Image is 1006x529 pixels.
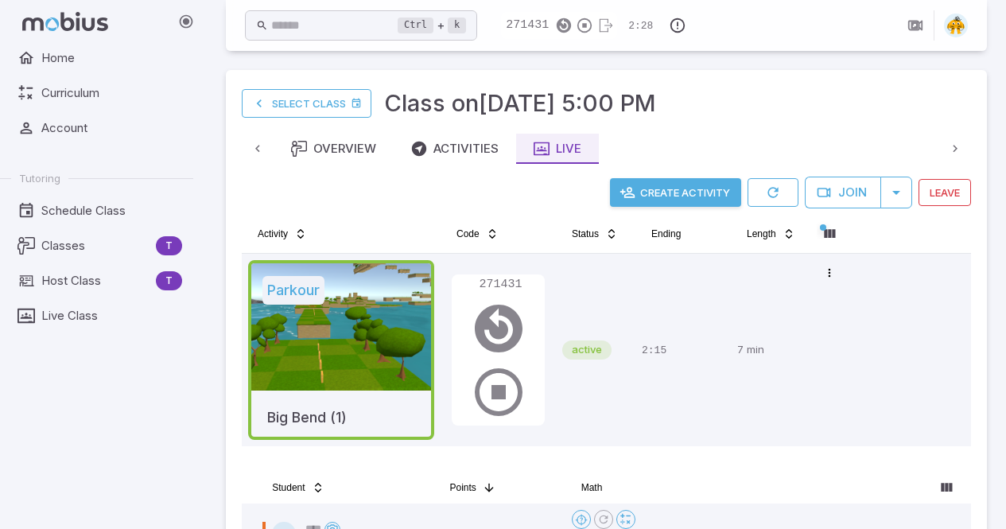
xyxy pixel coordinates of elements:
[262,276,324,305] h5: Parkour
[468,297,529,360] button: Resend Code
[41,202,182,220] span: Schedule Class
[398,16,466,35] div: +
[934,475,959,500] button: Column visibility
[41,272,150,290] span: Host Class
[41,237,150,255] span: Classes
[474,276,522,294] p: 271431
[248,221,317,247] button: Activity
[242,89,371,118] a: Select Class
[616,510,635,529] button: Choose Math Theme
[628,18,653,34] p: Time Remaining
[398,18,433,33] kbd: Ctrl
[817,221,842,247] button: Column visibility
[553,14,574,37] button: Resend Code
[440,475,504,500] button: Points
[447,221,508,247] button: Code
[581,481,603,494] span: Math
[449,481,476,494] span: Points
[572,228,599,240] span: Status
[737,221,805,247] button: Length
[448,18,466,33] kbd: k
[662,10,693,41] button: Report an Issue
[384,86,656,121] h3: Class on [DATE] 5:00 PM
[19,171,60,185] span: Tutoring
[156,273,182,289] span: T
[747,228,776,240] span: Length
[642,343,721,359] p: Time Remaining
[456,228,480,240] span: Code
[501,17,549,34] p: 271431
[41,307,182,325] span: Live Class
[595,14,616,37] button: Leave Activity
[411,140,499,158] div: Activities
[944,14,968,37] img: semi-circle.svg
[267,391,347,429] h5: Big Bend (1)
[900,10,930,41] button: Join in Zoom Client
[41,49,182,67] span: Home
[572,510,591,529] button: Practice (4 or 80%)
[572,475,612,500] button: Math
[258,228,288,240] span: Activity
[737,260,804,440] p: 7 min
[468,360,529,424] button: End Activity
[262,475,333,500] button: Student
[574,14,595,37] button: End Activity
[41,84,182,102] span: Curriculum
[452,274,545,426] div: Join Code - Students can join by entering this code
[919,179,971,206] button: Leave
[562,342,612,358] span: active
[501,12,617,39] div: Join Code - Students can join by entering this code
[562,221,627,247] button: Status
[805,177,881,208] button: Join
[642,221,690,247] button: Ending
[610,178,741,207] button: Create Activity
[534,140,581,158] div: Live
[291,140,376,158] div: Overview
[651,228,681,240] span: Ending
[272,481,305,494] span: Student
[41,119,182,137] span: Account
[156,238,182,254] span: T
